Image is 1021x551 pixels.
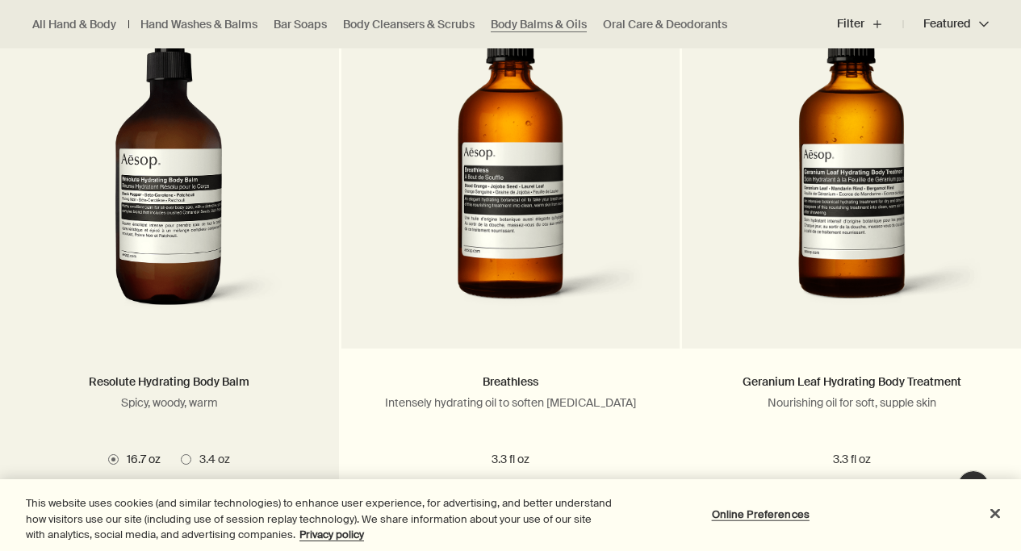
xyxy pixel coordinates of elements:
[682,26,1021,349] a: Geranium Leaf Hydrating Body Treatment in amber glass bottle
[837,5,903,44] button: Filter
[366,395,656,410] p: Intensely hydrating oil to soften [MEDICAL_DATA]
[603,17,727,32] a: Oral Care & Deodorants
[343,17,475,32] a: Body Cleansers & Scrubs
[24,395,315,410] p: Spicy, woody, warm
[191,452,230,466] span: 3.4 oz
[483,374,538,389] a: Breathless
[977,495,1013,531] button: Close
[706,29,997,324] img: Geranium Leaf Hydrating Body Treatment in amber glass bottle
[49,26,291,324] img: Resolute Hydrating Body Balm with pump
[299,528,364,541] a: More information about your privacy, opens in a new tab
[743,374,961,389] a: Geranium Leaf Hydrating Body Treatment
[119,452,161,466] span: 16.7 oz
[32,17,116,32] a: All Hand & Body
[957,470,990,503] button: Live Assistance
[26,495,613,543] div: This website uses cookies (and similar technologies) to enhance user experience, for advertising,...
[903,5,989,44] button: Featured
[140,17,257,32] a: Hand Washes & Balms
[274,17,327,32] a: Bar Soaps
[89,374,249,389] a: Resolute Hydrating Body Balm
[710,498,811,530] button: Online Preferences, Opens the preference center dialog
[491,17,587,32] a: Body Balms & Oils
[706,395,997,410] p: Nourishing oil for soft, supple skin
[366,29,656,324] img: Breathless in amber glass bottle
[341,26,680,349] a: Breathless in amber glass bottle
